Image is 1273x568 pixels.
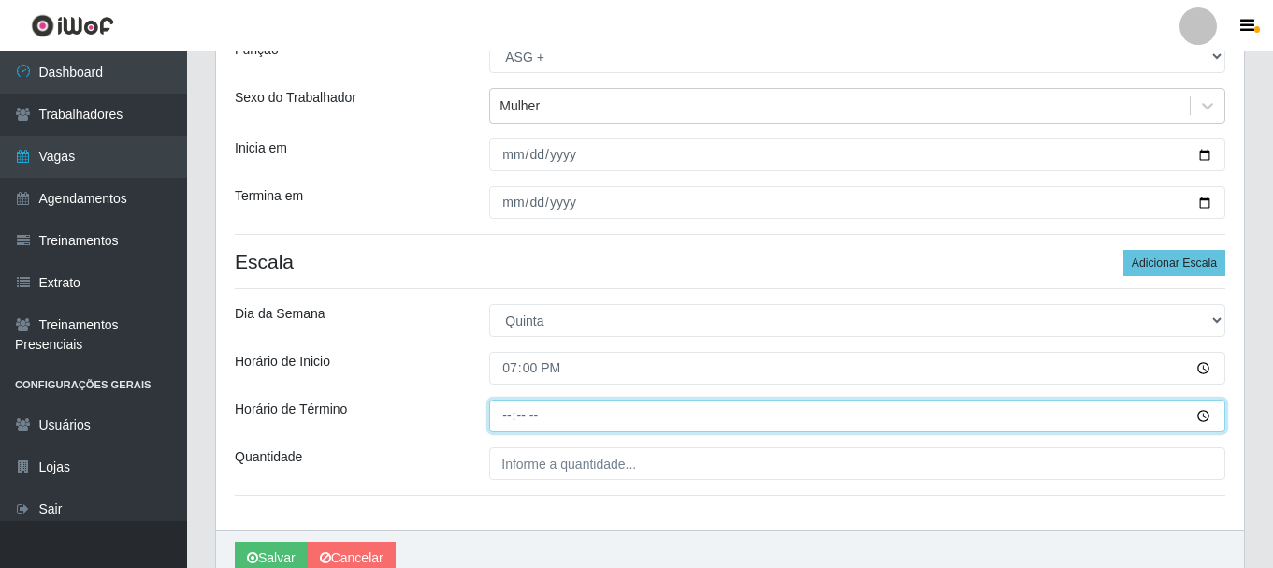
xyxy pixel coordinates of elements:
[235,447,302,467] label: Quantidade
[489,186,1225,219] input: 00/00/0000
[489,352,1225,385] input: 00:00
[235,304,325,324] label: Dia da Semana
[235,250,1225,273] h4: Escala
[489,447,1225,480] input: Informe a quantidade...
[489,400,1225,432] input: 00:00
[235,138,287,158] label: Inicia em
[31,14,114,37] img: CoreUI Logo
[499,96,540,116] div: Mulher
[235,352,330,371] label: Horário de Inicio
[235,186,303,206] label: Termina em
[489,138,1225,171] input: 00/00/0000
[235,400,347,419] label: Horário de Término
[1123,250,1225,276] button: Adicionar Escala
[235,88,356,108] label: Sexo do Trabalhador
